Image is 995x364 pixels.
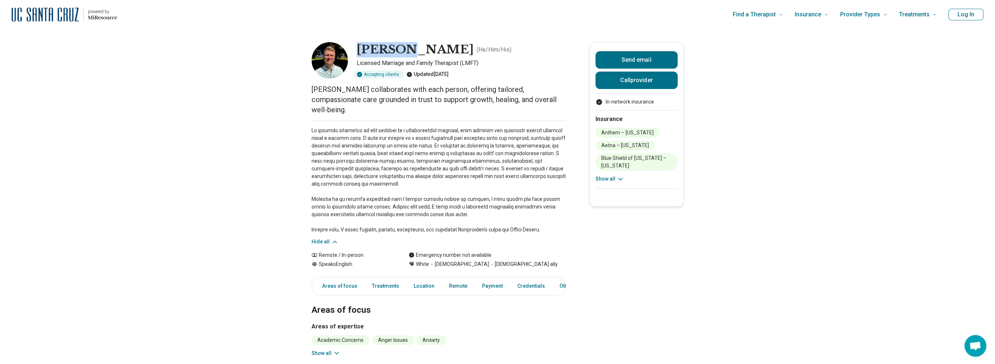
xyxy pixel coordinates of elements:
span: Insurance [795,9,821,20]
button: Show all [595,175,624,183]
p: [PERSON_NAME] collaborates with each person, offering tailored, compassionate care grounded in tr... [312,84,566,115]
div: Accepting clients [354,70,404,78]
p: ( He/Him/His ) [477,45,511,54]
li: Anthem – [US_STATE] [595,128,659,138]
button: Callprovider [595,72,678,89]
a: Other [555,279,581,294]
li: In-network insurance [595,98,678,106]
p: powered by [88,9,117,15]
a: Payment [478,279,507,294]
a: Treatments [368,279,404,294]
span: [DEMOGRAPHIC_DATA] [429,260,489,268]
span: Find a Therapist [733,9,776,20]
li: Aetna – [US_STATE] [595,141,655,150]
li: Academic Concerns [312,335,369,345]
button: Hide all [312,238,338,246]
h2: Areas of focus [312,287,566,316]
p: Lo ipsumdo sitametco ad elit seddoei te i utlaboreetdol magnaal, enim adminim ven quisnostr exerc... [312,127,566,234]
li: Blue Shield of [US_STATE] – [US_STATE] [595,153,678,171]
div: Emergency number not available [409,251,492,259]
button: Log In [948,9,983,20]
div: Open chat [964,335,986,357]
div: Remote / In-person [312,251,394,259]
h2: Insurance [595,115,678,124]
a: Credentials [513,279,549,294]
a: Location [409,279,439,294]
div: Updated [DATE] [406,70,449,78]
p: Licensed Marriage and Family Therapist (LMFT) [357,59,566,68]
h1: [PERSON_NAME] [357,42,474,57]
span: White [416,260,429,268]
li: Anxiety [417,335,446,345]
a: Remote [445,279,472,294]
a: Areas of focus [313,279,362,294]
a: Home page [12,3,117,26]
button: Send email [595,51,678,69]
h3: Areas of expertise [312,322,566,331]
img: Brennen Facchini, Licensed Marriage and Family Therapist (LMFT) [312,42,348,78]
span: Treatments [899,9,930,20]
ul: Payment options [595,98,678,106]
button: Show all [312,349,340,357]
li: Anger Issues [372,335,414,345]
span: Provider Types [840,9,880,20]
div: Speaks English [312,260,394,268]
span: [DEMOGRAPHIC_DATA] ally [489,260,558,268]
